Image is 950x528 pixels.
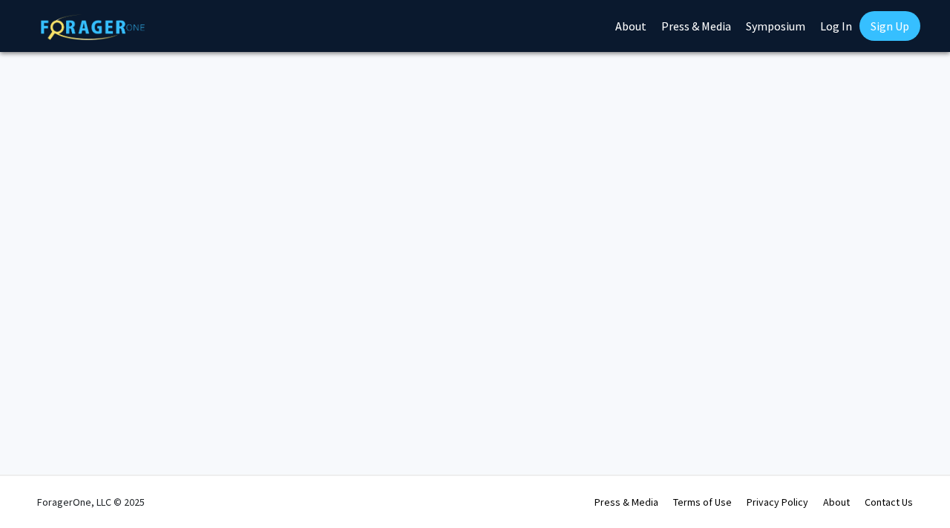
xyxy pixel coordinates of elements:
img: ForagerOne Logo [41,14,145,40]
a: Sign Up [859,11,920,41]
div: ForagerOne, LLC © 2025 [37,476,145,528]
a: Contact Us [865,495,913,509]
a: About [823,495,850,509]
a: Privacy Policy [747,495,808,509]
a: Terms of Use [673,495,732,509]
a: Press & Media [594,495,658,509]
